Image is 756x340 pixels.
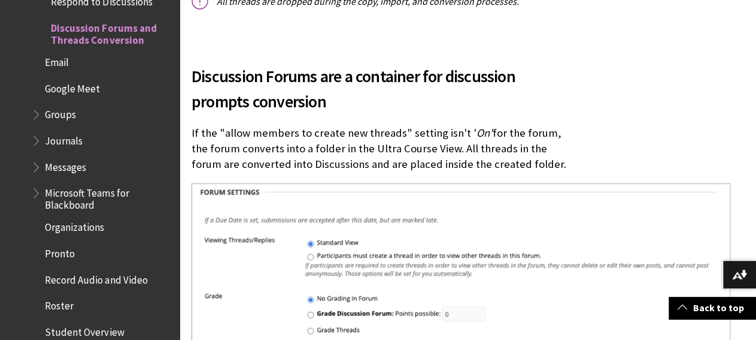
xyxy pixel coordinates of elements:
[45,79,100,95] span: Google Meet
[45,157,86,173] span: Messages
[45,296,74,312] span: Roster
[45,131,83,147] span: Journals
[45,243,75,260] span: Pronto
[192,125,567,173] p: If the "allow members to create new threads" setting isn't ' for the forum, the forum converts in...
[45,218,104,234] span: Organizations
[476,126,493,140] span: On'
[669,297,756,319] a: Back to top
[192,64,567,114] span: Discussion Forums are a container for discussion prompts conversion
[45,104,76,121] span: Groups
[45,52,69,68] span: Email
[45,183,171,211] span: Microsoft Teams for Blackboard
[45,322,124,338] span: Student Overview
[51,18,171,46] span: Discussion Forums and Threads Conversion
[45,270,147,286] span: Record Audio and Video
